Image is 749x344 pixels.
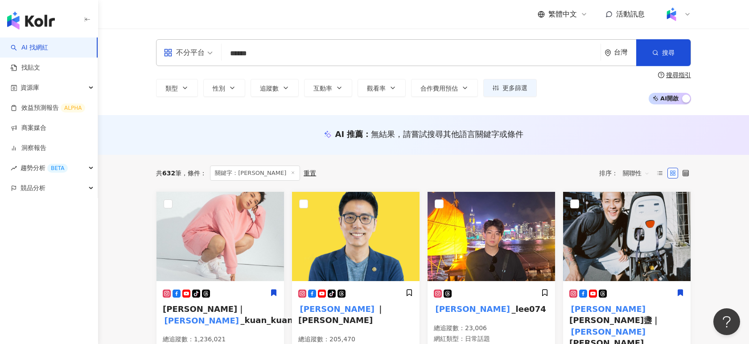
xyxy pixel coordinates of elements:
[616,10,645,18] span: 活動訊息
[563,192,691,281] img: KOL Avatar
[358,79,406,97] button: 觀看率
[434,335,549,344] p: 網紅類型 ：
[156,170,181,177] div: 共 筆
[260,85,279,92] span: 追蹤數
[11,63,40,72] a: 找貼文
[428,192,555,281] img: KOL Avatar
[165,85,178,92] span: 類型
[658,72,664,78] span: question-circle
[203,79,245,97] button: 性別
[163,314,241,327] mark: [PERSON_NAME]
[292,192,420,281] img: KOL Avatar
[666,71,691,79] div: 搜尋指引
[11,144,46,153] a: 洞察報告
[569,315,660,325] span: [PERSON_NAME]盞｜
[623,166,650,180] span: 關聯性
[7,12,55,29] img: logo
[298,303,376,315] mark: [PERSON_NAME]
[47,164,68,173] div: BETA
[636,39,691,66] button: 搜尋
[241,315,293,325] span: _kuan_kuan
[483,79,537,97] button: 更多篩選
[713,308,740,335] iframe: Help Scout Beacon - Open
[21,178,45,198] span: 競品分析
[304,170,316,177] div: 重置
[163,335,278,344] p: 總追蹤數 ： 1,236,021
[599,166,654,180] div: 排序：
[411,79,478,97] button: 合作費用預估
[420,85,458,92] span: 合作費用預估
[156,192,284,281] img: KOL Avatar
[614,49,636,56] div: 台灣
[304,79,352,97] button: 互動率
[164,48,173,57] span: appstore
[367,85,386,92] span: 觀看率
[434,303,512,315] mark: [PERSON_NAME]
[313,85,332,92] span: 互動率
[569,303,647,315] mark: [PERSON_NAME]
[163,304,245,314] span: [PERSON_NAME]｜
[512,304,546,314] span: _lee074
[502,84,527,91] span: 更多篩選
[162,170,175,177] span: 632
[11,104,85,112] a: 效益預測報告ALPHA
[298,335,413,344] p: 總追蹤數 ： 205,470
[181,170,206,177] span: 條件 ：
[156,79,198,97] button: 類型
[662,49,675,56] span: 搜尋
[21,158,68,178] span: 趨勢分析
[434,324,549,333] p: 總追蹤數 ： 23,006
[569,325,647,338] mark: [PERSON_NAME]
[251,79,299,97] button: 追蹤數
[663,6,680,23] img: Kolr%20app%20icon%20%281%29.png
[213,85,225,92] span: 性別
[11,124,46,133] a: 商案媒合
[465,335,490,342] span: 日常話題
[164,46,205,60] div: 不分平台
[11,43,48,52] a: searchAI 找網紅
[371,129,523,139] span: 無結果，請嘗試搜尋其他語言關鍵字或條件
[11,165,17,171] span: rise
[21,78,39,98] span: 資源庫
[335,128,524,140] div: AI 推薦 ：
[605,50,611,56] span: environment
[548,9,577,19] span: 繁體中文
[210,166,300,181] span: 關鍵字：[PERSON_NAME]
